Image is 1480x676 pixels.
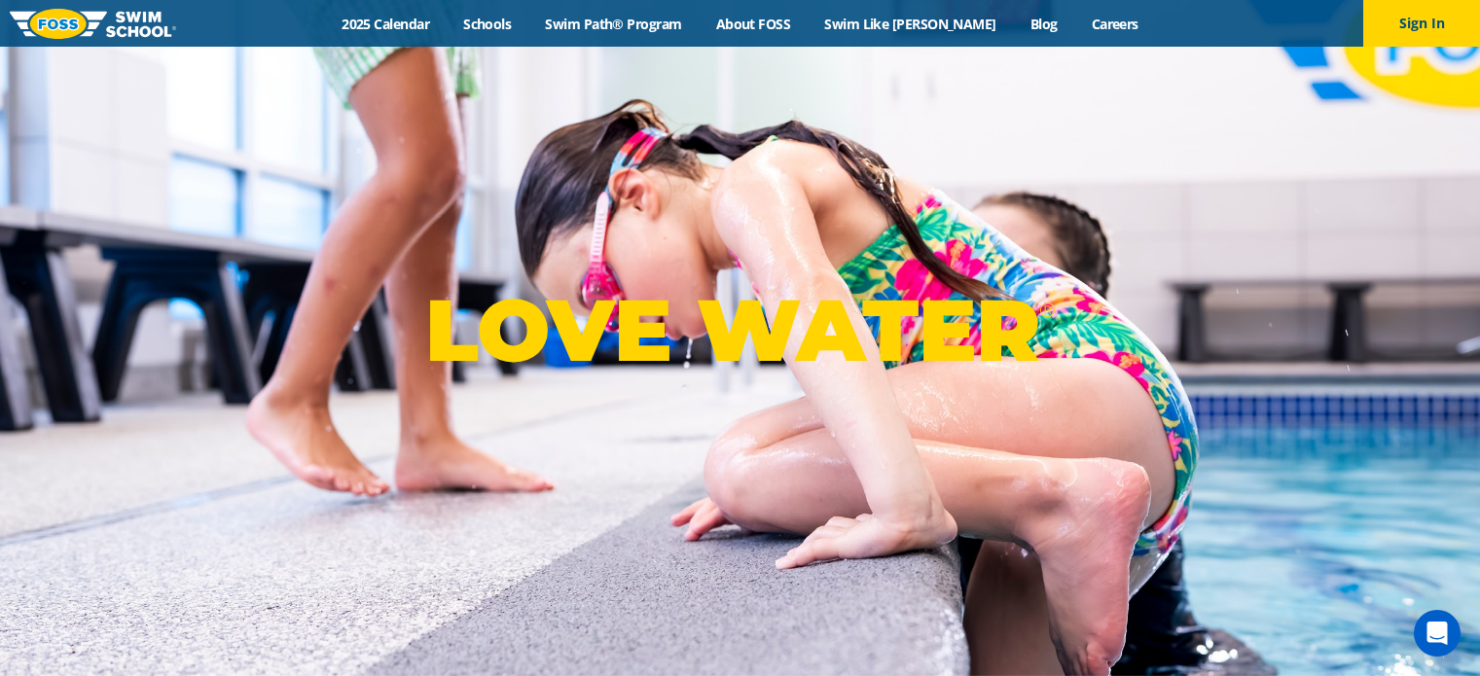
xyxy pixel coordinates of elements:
a: Schools [447,15,528,33]
div: Open Intercom Messenger [1414,610,1461,657]
a: Swim Path® Program [528,15,699,33]
p: LOVE WATER [425,278,1055,382]
a: 2025 Calendar [325,15,447,33]
a: Blog [1013,15,1074,33]
a: Careers [1074,15,1155,33]
img: FOSS Swim School Logo [10,9,176,39]
a: About FOSS [699,15,808,33]
a: Swim Like [PERSON_NAME] [808,15,1014,33]
sup: ® [1039,298,1055,322]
